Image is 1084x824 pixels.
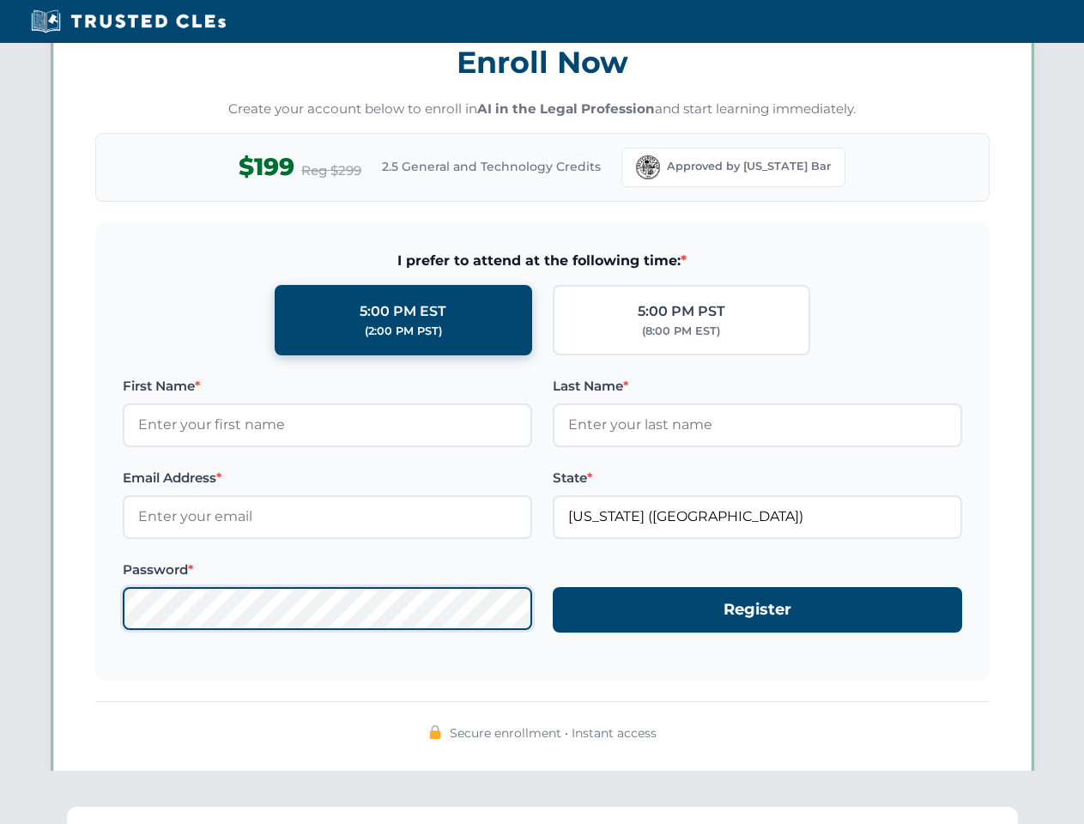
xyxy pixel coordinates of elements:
[553,587,962,633] button: Register
[301,161,361,181] span: Reg $299
[382,157,601,176] span: 2.5 General and Technology Credits
[450,724,657,742] span: Secure enrollment • Instant access
[123,560,532,580] label: Password
[636,155,660,179] img: Florida Bar
[360,300,446,323] div: 5:00 PM EST
[239,148,294,186] span: $199
[667,158,831,175] span: Approved by [US_STATE] Bar
[638,300,725,323] div: 5:00 PM PST
[26,9,231,34] img: Trusted CLEs
[553,495,962,538] input: Florida (FL)
[123,468,532,488] label: Email Address
[553,376,962,397] label: Last Name
[428,725,442,739] img: 🔒
[123,376,532,397] label: First Name
[642,323,720,340] div: (8:00 PM EST)
[477,100,655,117] strong: AI in the Legal Profession
[123,403,532,446] input: Enter your first name
[123,250,962,272] span: I prefer to attend at the following time:
[553,468,962,488] label: State
[365,323,442,340] div: (2:00 PM PST)
[95,35,990,89] h3: Enroll Now
[95,100,990,119] p: Create your account below to enroll in and start learning immediately.
[123,495,532,538] input: Enter your email
[553,403,962,446] input: Enter your last name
